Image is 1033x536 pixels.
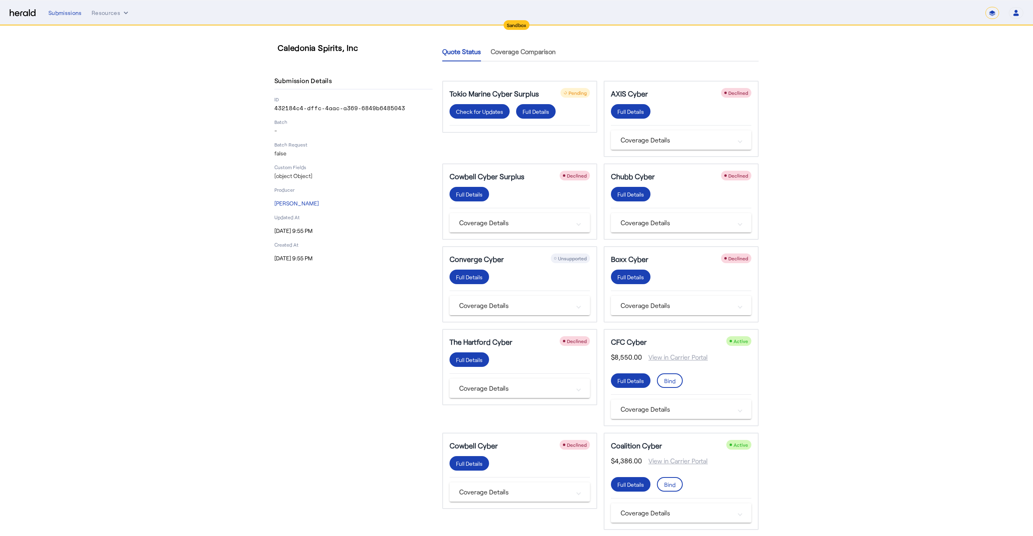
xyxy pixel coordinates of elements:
span: Unsupported [558,255,587,261]
p: Producer [274,186,433,193]
button: Full Details [450,270,489,284]
p: Updated At [274,214,433,220]
mat-expansion-panel-header: Coverage Details [450,482,590,502]
h5: Tokio Marine Cyber Surplus [450,88,539,99]
button: Resources dropdown menu [92,9,130,17]
p: [PERSON_NAME] [274,199,433,207]
h5: Cowbell Cyber [450,440,498,451]
p: Batch Request [274,141,433,148]
span: Declined [567,338,587,344]
mat-panel-title: Coverage Details [459,301,571,310]
button: Full Details [516,104,556,119]
div: Full Details [617,273,644,281]
div: Full Details [523,107,549,116]
button: Bind [657,373,683,388]
h3: Caledonia Spirits, Inc [278,42,436,53]
button: Full Details [611,187,650,201]
p: ID [274,96,433,103]
mat-expansion-panel-header: Coverage Details [450,379,590,398]
span: Declined [567,442,587,448]
span: Declined [728,255,748,261]
mat-panel-title: Coverage Details [459,487,571,497]
span: Declined [728,173,748,178]
mat-panel-title: Coverage Details [459,218,571,228]
p: Custom Fields [274,164,433,170]
a: Quote Status [442,42,481,61]
h5: Coalition Cyber [611,440,662,451]
mat-panel-title: Coverage Details [459,383,571,393]
span: Active [734,338,748,344]
h5: Boxx Cyber [611,253,648,265]
h5: The Hartford Cyber [450,336,512,348]
div: Full Details [456,273,483,281]
p: [DATE] 9:55 PM [274,254,433,262]
button: Full Details [450,456,489,471]
div: Full Details [456,190,483,199]
p: false [274,149,433,157]
span: $4,386.00 [611,456,642,466]
span: Active [734,442,748,448]
p: [DATE] 9:55 PM [274,227,433,235]
span: Declined [567,173,587,178]
h5: Chubb Cyber [611,171,655,182]
span: Declined [728,90,748,96]
div: Full Details [617,107,644,116]
div: Full Details [617,480,644,489]
mat-expansion-panel-header: Coverage Details [611,130,751,150]
mat-expansion-panel-header: Coverage Details [611,213,751,232]
button: Full Details [611,477,650,492]
span: Pending [569,90,587,96]
mat-expansion-panel-header: Coverage Details [611,503,751,523]
h4: Submission Details [274,76,335,86]
button: Check for Updates [450,104,510,119]
h5: CFC Cyber [611,336,647,348]
p: - [274,127,433,135]
mat-panel-title: Coverage Details [621,404,732,414]
div: Submissions [48,9,82,17]
mat-expansion-panel-header: Coverage Details [450,296,590,315]
button: Bind [657,477,683,492]
p: Created At [274,241,433,248]
mat-panel-title: Coverage Details [621,218,732,228]
button: Full Details [450,187,489,201]
button: Full Details [611,373,650,388]
div: Bind [664,480,675,489]
mat-expansion-panel-header: Coverage Details [450,213,590,232]
span: Coverage Comparison [491,48,556,55]
button: Full Details [611,270,650,284]
p: 432184c4-dffc-4aac-a369-6849b6485043 [274,104,433,112]
mat-expansion-panel-header: Coverage Details [611,296,751,315]
button: Full Details [450,352,489,367]
a: Coverage Comparison [491,42,556,61]
h5: Cowbell Cyber Surplus [450,171,524,182]
h5: AXIS Cyber [611,88,648,99]
div: Full Details [456,459,483,468]
div: Full Details [617,377,644,385]
span: View in Carrier Portal [642,352,708,362]
mat-panel-title: Coverage Details [621,508,732,518]
span: $8,550.00 [611,352,642,362]
p: Batch [274,119,433,125]
div: Full Details [456,356,483,364]
mat-panel-title: Coverage Details [621,301,732,310]
div: Check for Updates [456,107,503,116]
button: Full Details [611,104,650,119]
span: View in Carrier Portal [642,456,708,466]
p: [object Object] [274,172,433,180]
div: Full Details [617,190,644,199]
img: Herald Logo [10,9,36,17]
span: Quote Status [442,48,481,55]
mat-expansion-panel-header: Coverage Details [611,400,751,419]
div: Sandbox [504,20,530,30]
mat-panel-title: Coverage Details [621,135,732,145]
h5: Converge Cyber [450,253,504,265]
div: Bind [664,377,675,385]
